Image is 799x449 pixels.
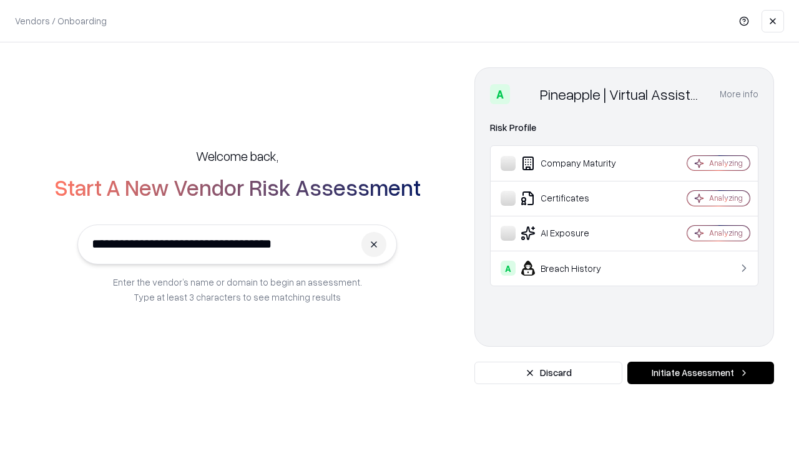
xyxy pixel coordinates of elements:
[501,261,516,276] div: A
[54,175,421,200] h2: Start A New Vendor Risk Assessment
[540,84,705,104] div: Pineapple | Virtual Assistant Agency
[113,274,362,304] p: Enter the vendor’s name or domain to begin an assessment. Type at least 3 characters to see match...
[501,191,650,206] div: Certificates
[709,193,743,203] div: Analyzing
[490,84,510,104] div: A
[501,261,650,276] div: Breach History
[709,228,743,238] div: Analyzing
[15,14,107,27] p: Vendors / Onboarding
[490,120,758,135] div: Risk Profile
[474,362,622,384] button: Discard
[720,83,758,105] button: More info
[501,156,650,171] div: Company Maturity
[515,84,535,104] img: Pineapple | Virtual Assistant Agency
[709,158,743,168] div: Analyzing
[196,147,278,165] h5: Welcome back,
[501,226,650,241] div: AI Exposure
[627,362,774,384] button: Initiate Assessment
